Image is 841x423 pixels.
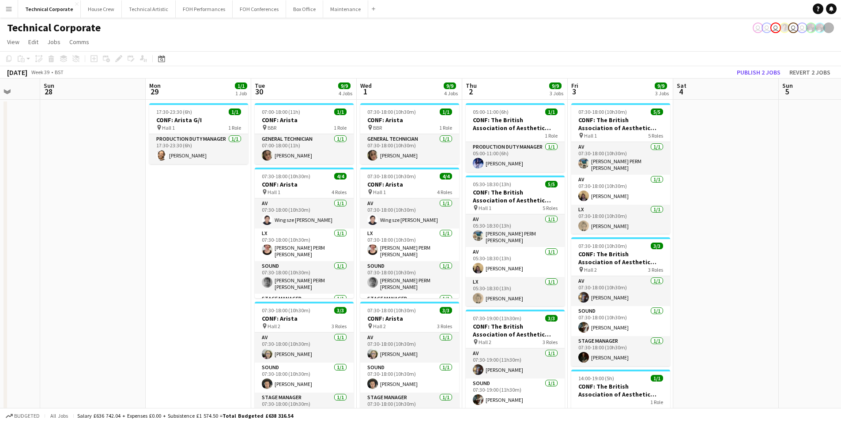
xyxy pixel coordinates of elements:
app-user-avatar: Visitor Services [762,22,772,33]
span: Comms [69,38,89,46]
div: Salary £636 742.04 + Expenses £0.00 + Subsistence £1 574.50 = [77,412,293,419]
app-user-avatar: Tom PERM Jeyes [779,22,790,33]
button: FOH Conferences [233,0,286,18]
app-user-avatar: Zubair PERM Dhalla [806,22,816,33]
app-user-avatar: Liveforce Admin [797,22,807,33]
button: House Crew [81,0,122,18]
h1: Technical Corporate [7,21,101,34]
span: Week 39 [29,69,51,75]
span: Budgeted [14,413,40,419]
button: Maintenance [323,0,368,18]
span: Jobs [47,38,60,46]
app-user-avatar: Vaida Pikzirne [753,22,763,33]
button: Technical Artistic [122,0,176,18]
div: [DATE] [7,68,27,77]
app-user-avatar: Visitor Services [770,22,781,33]
button: Box Office [286,0,323,18]
button: Revert 2 jobs [786,67,834,78]
button: Technical Corporate [18,0,81,18]
span: All jobs [49,412,70,419]
a: Comms [66,36,93,48]
app-user-avatar: Zubair PERM Dhalla [815,22,825,33]
app-user-avatar: Liveforce Admin [788,22,799,33]
a: Edit [25,36,42,48]
button: Publish 2 jobs [733,67,784,78]
span: View [7,38,19,46]
a: Jobs [44,36,64,48]
app-user-avatar: Gabrielle Barr [823,22,834,33]
div: BST [55,69,64,75]
a: View [4,36,23,48]
button: Budgeted [4,411,41,421]
button: FOH Performances [176,0,233,18]
span: Total Budgeted £638 316.54 [223,412,293,419]
span: Edit [28,38,38,46]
